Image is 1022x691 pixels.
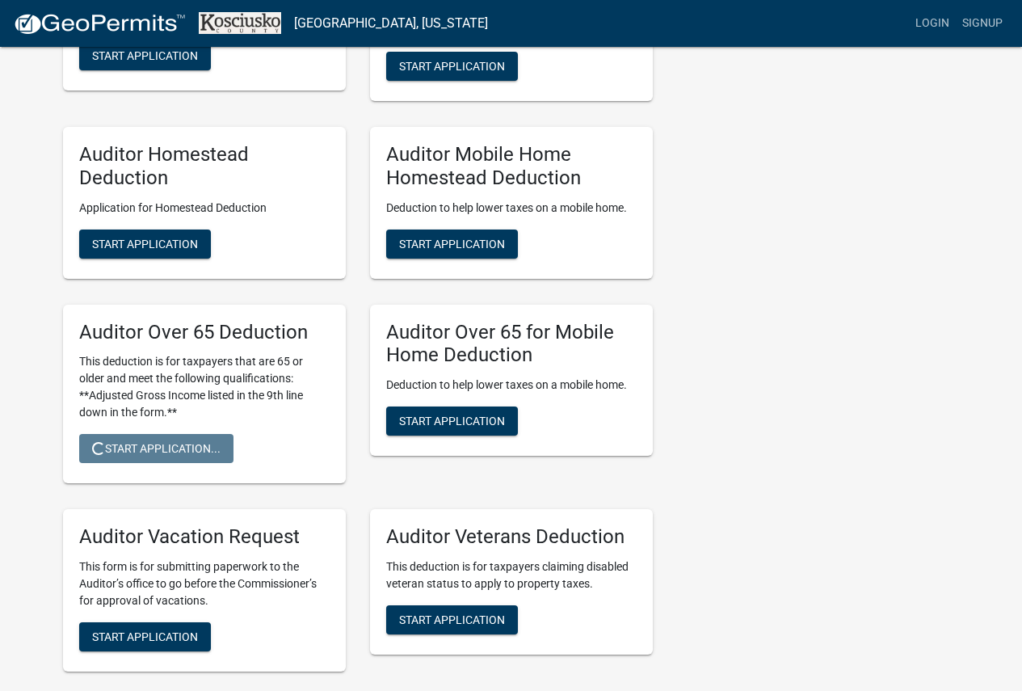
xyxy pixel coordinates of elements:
span: Start Application [399,415,505,428]
button: Start Application [79,41,211,70]
img: Kosciusko County, Indiana [199,12,281,34]
span: Start Application [399,613,505,626]
h5: Auditor Over 65 Deduction [79,321,330,344]
span: Start Application [92,48,198,61]
h5: Auditor Mobile Home Homestead Deduction [386,143,637,190]
span: Start Application [92,237,198,250]
p: Application for Homestead Deduction [79,200,330,217]
span: Start Application [399,59,505,72]
a: Signup [956,8,1009,39]
h5: Auditor Over 65 for Mobile Home Deduction [386,321,637,368]
button: Start Application... [79,434,233,463]
button: Start Application [79,230,211,259]
span: Start Application... [92,442,221,455]
a: Login [909,8,956,39]
button: Start Application [386,605,518,634]
span: Start Application [92,630,198,643]
p: This form is for submitting paperwork to the Auditor’s office to go before the Commissioner’s for... [79,558,330,609]
a: [GEOGRAPHIC_DATA], [US_STATE] [294,10,488,37]
span: Start Application [399,237,505,250]
button: Start Application [386,407,518,436]
button: Start Application [386,52,518,81]
p: Deduction to help lower taxes on a mobile home. [386,200,637,217]
p: Deduction to help lower taxes on a mobile home. [386,377,637,394]
button: Start Application [386,230,518,259]
h5: Auditor Veterans Deduction [386,525,637,549]
p: This deduction is for taxpayers that are 65 or older and meet the following qualifications: **Adj... [79,353,330,421]
h5: Auditor Homestead Deduction [79,143,330,190]
button: Start Application [79,622,211,651]
p: This deduction is for taxpayers claiming disabled veteran status to apply to property taxes. [386,558,637,592]
h5: Auditor Vacation Request [79,525,330,549]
